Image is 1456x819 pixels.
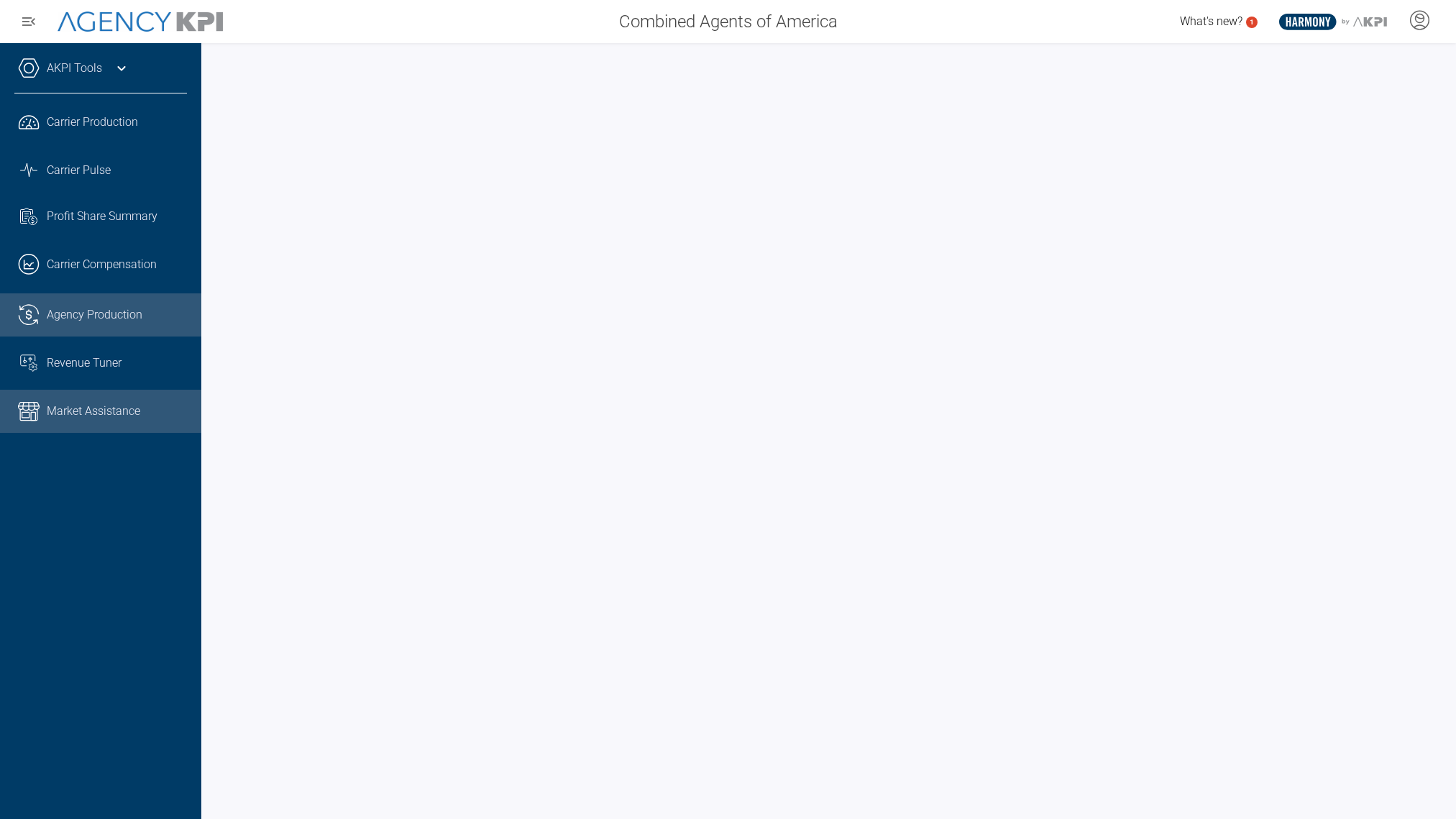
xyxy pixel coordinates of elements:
[47,403,140,420] span: Market Assistance
[47,60,102,77] a: AKPI Tools
[1250,18,1254,26] text: 1
[1180,14,1242,28] span: What's new?
[47,256,157,273] span: Carrier Compensation
[47,208,157,225] span: Profit Share Summary
[47,114,138,131] span: Carrier Production
[1246,17,1258,28] a: 1
[47,354,122,372] span: Revenue Tuner
[58,12,223,32] img: AgencyKPI
[47,306,142,324] span: Agency Production
[619,9,838,35] span: Combined Agents of America
[47,162,111,179] span: Carrier Pulse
